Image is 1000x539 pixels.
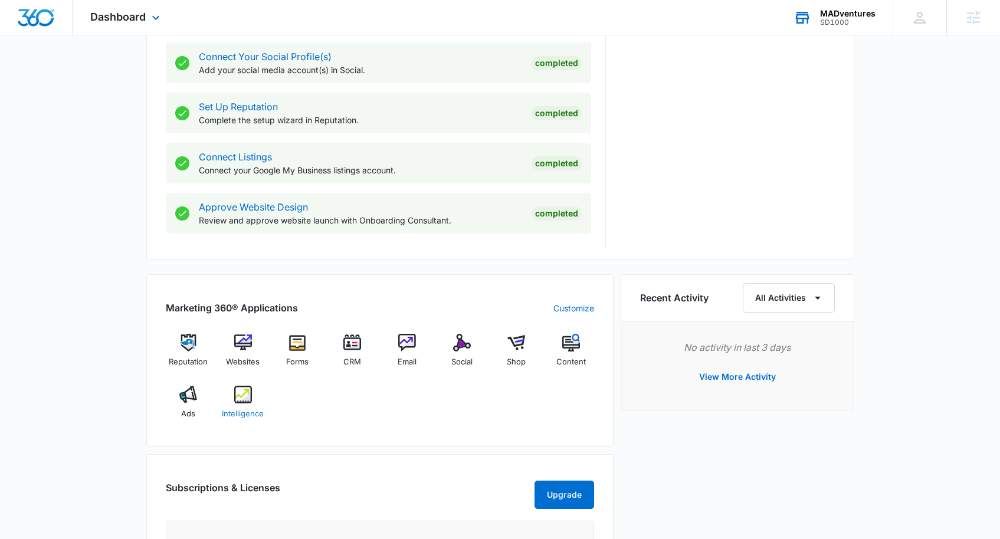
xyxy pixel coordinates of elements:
div: Completed [532,206,582,221]
a: Connect Listings [199,151,272,163]
div: account id [820,18,876,27]
span: Email [398,356,417,368]
span: Social [451,356,473,368]
p: Add your social media account(s) in Social. [199,64,522,76]
span: Reputation [169,356,208,368]
a: Social [439,334,484,376]
a: Intelligence [220,386,265,428]
p: Review and approve website launch with Onboarding Consultant. [199,214,522,226]
a: Shop [494,334,539,376]
a: Email [385,334,430,376]
a: Websites [220,334,265,376]
h2: Subscriptions & Licenses [166,481,280,504]
div: Completed [532,156,582,170]
p: Complete the setup wizard in Reputation. [199,114,522,126]
span: Forms [286,356,309,368]
button: View More Activity [687,363,788,391]
p: No activity in last 3 days [640,340,835,354]
a: Reputation [166,334,211,376]
span: Websites [226,356,260,368]
button: All Activities [743,283,835,313]
a: Connect Your Social Profile(s) [199,51,332,63]
a: Customize [553,302,594,314]
div: Completed [532,56,582,70]
h6: Recent Activity [640,291,709,305]
a: Approve Website Design [199,201,308,213]
a: Forms [275,334,320,376]
div: Completed [532,106,582,120]
span: Dashboard [90,11,146,23]
a: Content [549,334,594,376]
button: Upgrade [535,481,594,509]
div: account name [820,9,876,18]
span: CRM [343,356,361,368]
span: Shop [507,356,526,368]
span: Content [556,356,586,368]
span: Intelligence [222,408,264,420]
a: CRM [330,334,375,376]
span: Ads [181,408,195,420]
h2: Marketing 360® Applications [166,301,298,315]
a: Set Up Reputation [199,101,278,113]
a: Ads [166,386,211,428]
p: Connect your Google My Business listings account. [199,164,522,176]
